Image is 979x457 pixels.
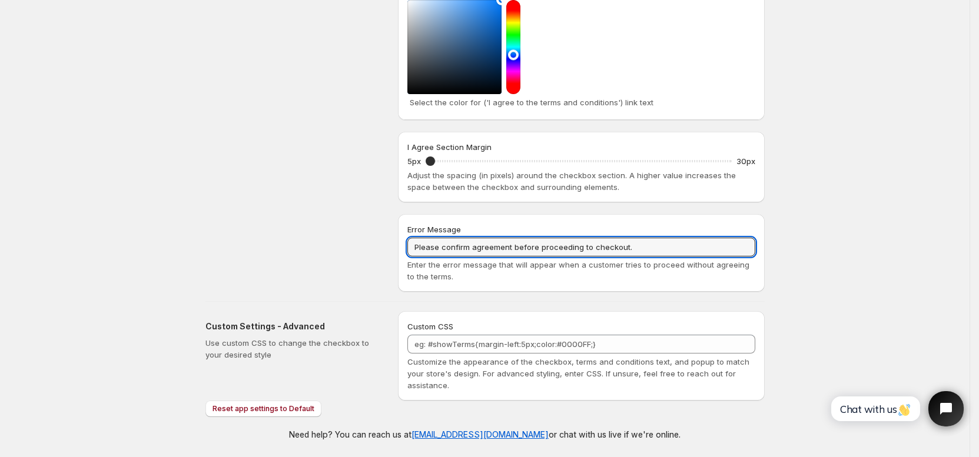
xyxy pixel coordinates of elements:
p: 5px [407,155,421,167]
span: I Agree Section Margin [407,142,492,152]
p: Use custom CSS to change the checkbox to your desired style [205,337,379,361]
span: Reset app settings to Default [213,404,314,413]
button: Reset app settings to Default [205,401,321,417]
h2: Custom Settings - Advanced [205,321,379,332]
a: [EMAIL_ADDRESS][DOMAIN_NAME] [411,429,549,439]
p: 30px [736,155,755,167]
span: Custom CSS [407,322,453,331]
span: Customize the appearance of the checkbox, terms and conditions text, and popup to match your stor... [407,357,749,390]
p: Need help? You can reach us at or chat with us live if we're online. [289,429,681,441]
p: Select the color for ('I agree to the terms and conditions') link text [410,96,753,108]
span: Enter the error message that will appear when a customer tries to proceed without agreeing to the... [407,260,749,281]
iframe: Tidio Chat [818,381,974,436]
span: Error Message [407,225,461,234]
span: Adjust the spacing (in pixels) around the checkbox section. A higher value increases the space be... [407,171,736,192]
